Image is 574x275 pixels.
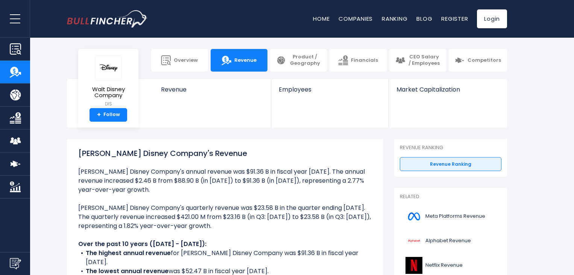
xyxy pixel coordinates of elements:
[400,157,501,171] a: Revenue Ranking
[78,249,372,267] li: for [PERSON_NAME] Disney Company was $91.36 B in fiscal year [DATE].
[271,79,388,106] a: Employees
[78,240,207,248] b: Over the past 10 years ([DATE] - [DATE]):
[404,208,423,225] img: META logo
[339,15,373,23] a: Companies
[330,49,386,72] a: Financials
[351,57,378,64] span: Financials
[84,101,132,107] small: DIS
[151,49,208,72] a: Overview
[279,86,381,93] span: Employees
[441,15,468,23] a: Register
[78,167,372,194] li: [PERSON_NAME] Disney Company's annual revenue was $91.36 B in fiscal year [DATE]. The annual reve...
[416,15,432,23] a: Blog
[404,257,423,274] img: NFLX logo
[313,15,330,23] a: Home
[67,10,148,27] img: bullfincher logo
[78,203,372,231] li: [PERSON_NAME] Disney Company's quarterly revenue was $23.58 B in the quarter ending [DATE]. The q...
[84,86,132,99] span: Walt Disney Company
[382,15,407,23] a: Ranking
[67,10,148,27] a: Go to homepage
[408,54,440,67] span: CEO Salary / Employees
[468,57,501,64] span: Competitors
[97,112,101,118] strong: +
[84,55,133,108] a: Walt Disney Company DIS
[404,232,423,249] img: GOOGL logo
[86,249,171,257] b: The highest annual revenue
[400,194,501,200] p: Related
[396,86,499,93] span: Market Capitalization
[389,79,506,106] a: Market Capitalization
[449,49,507,72] a: Competitors
[78,148,372,159] h1: [PERSON_NAME] Disney Company's Revenue
[211,49,267,72] a: Revenue
[400,145,501,151] p: Revenue Ranking
[153,79,271,106] a: Revenue
[161,86,264,93] span: Revenue
[234,57,257,64] span: Revenue
[90,108,127,122] a: +Follow
[400,206,501,227] a: Meta Platforms Revenue
[477,9,507,28] a: Login
[389,49,446,72] a: CEO Salary / Employees
[270,49,327,72] a: Product / Geography
[289,54,321,67] span: Product / Geography
[174,57,198,64] span: Overview
[400,231,501,251] a: Alphabet Revenue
